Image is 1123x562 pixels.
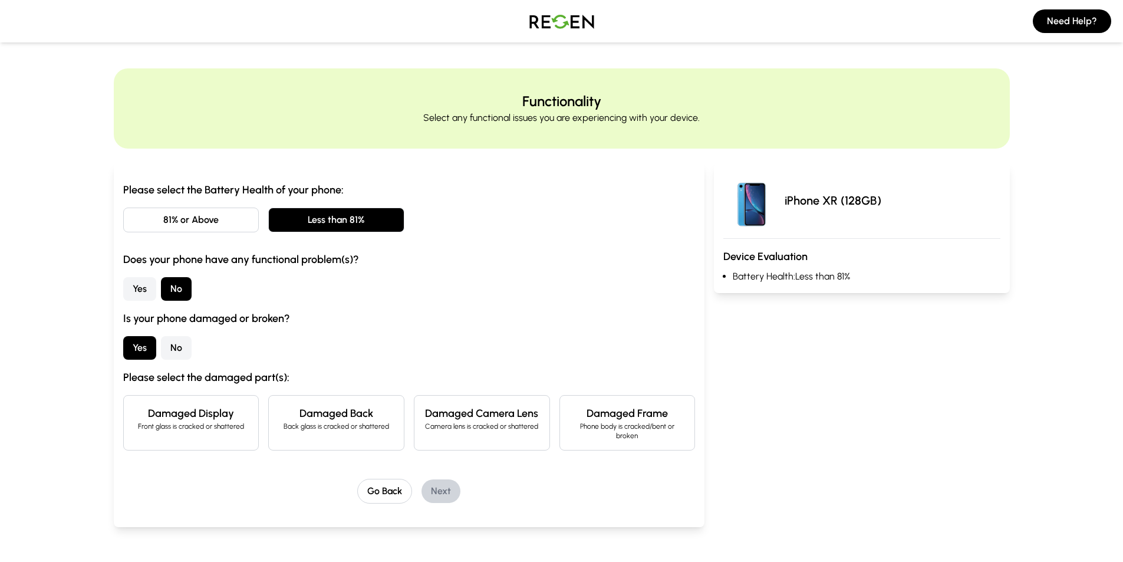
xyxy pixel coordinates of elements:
p: iPhone XR (128GB) [785,192,881,209]
p: Select any functional issues you are experiencing with your device. [423,111,700,125]
h4: Damaged Back [278,405,394,422]
li: Battery Health: Less than 81% [733,270,1000,284]
button: Next [421,479,460,503]
p: Phone body is cracked/bent or broken [569,422,686,441]
h4: Damaged Camera Lens [424,405,540,422]
button: No [161,336,192,360]
button: Less than 81% [268,208,404,232]
img: Logo [521,5,603,38]
button: Yes [123,277,156,301]
button: No [161,277,192,301]
h3: Is your phone damaged or broken? [123,310,696,327]
button: 81% or Above [123,208,259,232]
p: Camera lens is cracked or shattered [424,422,540,431]
img: iPhone XR [723,172,780,229]
h3: Please select the damaged part(s): [123,369,696,386]
h2: Functionality [522,92,601,111]
h3: Please select the Battery Health of your phone: [123,182,696,198]
button: Go Back [357,479,412,504]
h4: Damaged Frame [569,405,686,422]
button: Yes [123,336,156,360]
p: Front glass is cracked or shattered [133,422,249,431]
h4: Damaged Display [133,405,249,422]
button: Need Help? [1033,9,1111,33]
h3: Does your phone have any functional problem(s)? [123,251,696,268]
h3: Device Evaluation [723,248,1000,265]
p: Back glass is cracked or shattered [278,422,394,431]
